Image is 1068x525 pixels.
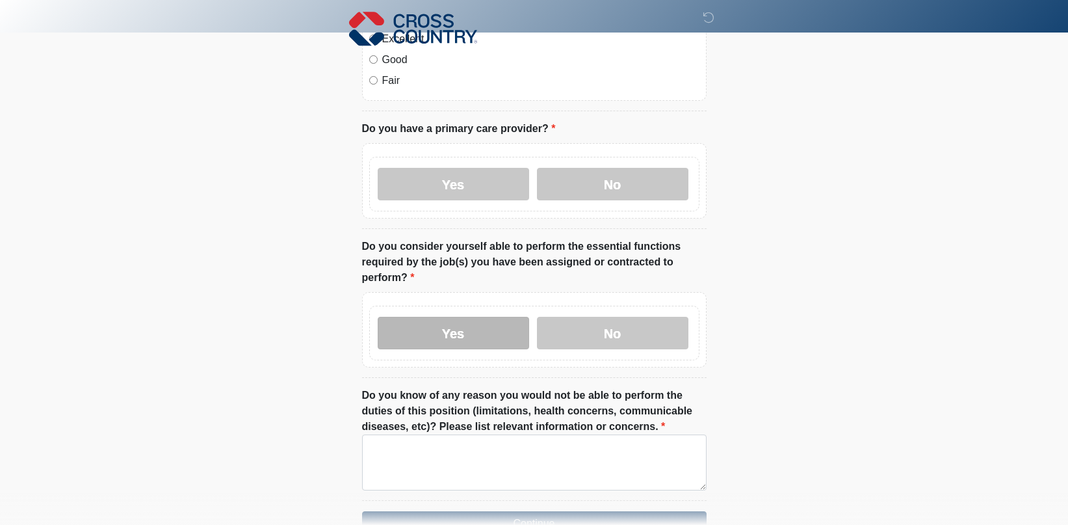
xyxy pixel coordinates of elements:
label: Yes [378,317,529,349]
input: Fair [369,76,378,85]
label: No [537,168,688,200]
label: Do you consider yourself able to perform the essential functions required by the job(s) you have ... [362,239,707,286]
img: Cross Country Logo [349,10,478,47]
input: Good [369,55,378,64]
label: No [537,317,688,349]
label: Yes [378,168,529,200]
label: Good [382,52,699,68]
label: Fair [382,73,699,88]
label: Do you have a primary care provider? [362,121,556,137]
label: Do you know of any reason you would not be able to perform the duties of this position (limitatio... [362,388,707,435]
